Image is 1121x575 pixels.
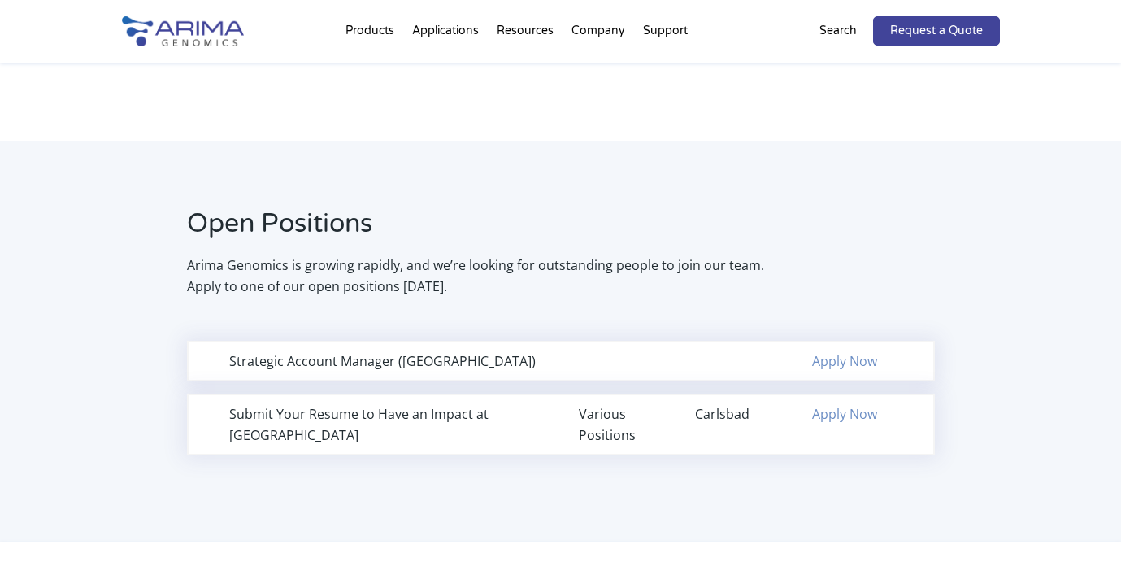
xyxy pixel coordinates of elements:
[819,20,857,41] p: Search
[812,352,877,370] a: Apply Now
[873,16,1000,46] a: Request a Quote
[187,206,768,255] h2: Open Positions
[695,403,776,425] div: Carlsbad
[812,405,877,423] a: Apply Now
[122,16,244,46] img: Arima-Genomics-logo
[229,351,543,372] div: Strategic Account Manager ([GEOGRAPHIC_DATA])
[579,403,659,446] div: Various Positions
[187,255,768,297] p: Arima Genomics is growing rapidly, and we’re looking for outstanding people to join our team. App...
[229,403,543,446] div: Submit Your Resume to Have an Impact at [GEOGRAPHIC_DATA]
